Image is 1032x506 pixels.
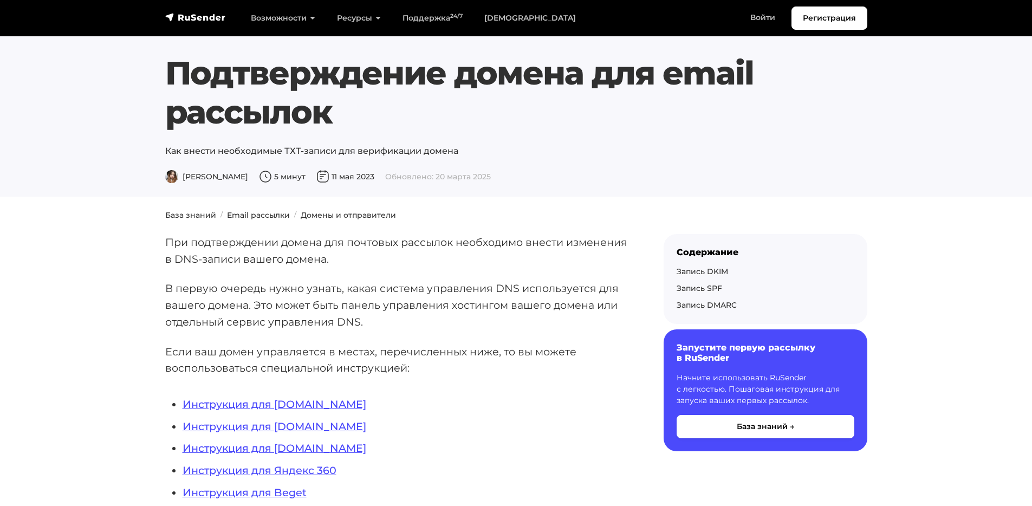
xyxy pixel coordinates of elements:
a: Возможности [240,7,326,29]
a: [DEMOGRAPHIC_DATA] [473,7,587,29]
button: База знаний → [677,415,854,438]
span: 11 мая 2023 [316,172,374,181]
a: Войти [739,7,786,29]
a: Инструкция для Beget [183,486,307,499]
a: Запись SPF [677,283,722,293]
a: Запись DKIM [677,267,728,276]
div: Содержание [677,247,854,257]
span: [PERSON_NAME] [165,172,248,181]
img: RuSender [165,12,226,23]
p: В первую очередь нужно узнать, какая система управления DNS используется для вашего домена. Это м... [165,280,629,330]
a: База знаний [165,210,216,220]
a: Поддержка24/7 [392,7,473,29]
span: 5 минут [259,172,306,181]
img: Время чтения [259,170,272,183]
sup: 24/7 [450,12,463,20]
h6: Запустите первую рассылку в RuSender [677,342,854,363]
p: Если ваш домен управляется в местах, перечисленных ниже, то вы можете воспользоваться специальной... [165,343,629,377]
a: Запустите первую рассылку в RuSender Начните использовать RuSender с легкостью. Пошаговая инструк... [664,329,867,451]
a: Инструкция для [DOMAIN_NAME] [183,398,366,411]
a: Домены и отправители [301,210,396,220]
a: Запись DMARC [677,300,737,310]
a: Регистрация [791,7,867,30]
p: При подтверждении домена для почтовых рассылок необходимо внести изменения в DNS-записи вашего до... [165,234,629,267]
a: Инструкция для [DOMAIN_NAME] [183,442,366,455]
nav: breadcrumb [159,210,874,221]
p: Как внести необходимые ТХТ-записи для верификации домена [165,145,867,158]
p: Начните использовать RuSender с легкостью. Пошаговая инструкция для запуска ваших первых рассылок. [677,372,854,406]
a: Ресурсы [326,7,392,29]
a: Email рассылки [227,210,290,220]
img: Дата публикации [316,170,329,183]
h1: Подтверждение домена для email рассылок [165,54,867,132]
a: Инструкция для Яндекс 360 [183,464,336,477]
span: Обновлено: 20 марта 2025 [385,172,491,181]
a: Инструкция для [DOMAIN_NAME] [183,420,366,433]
